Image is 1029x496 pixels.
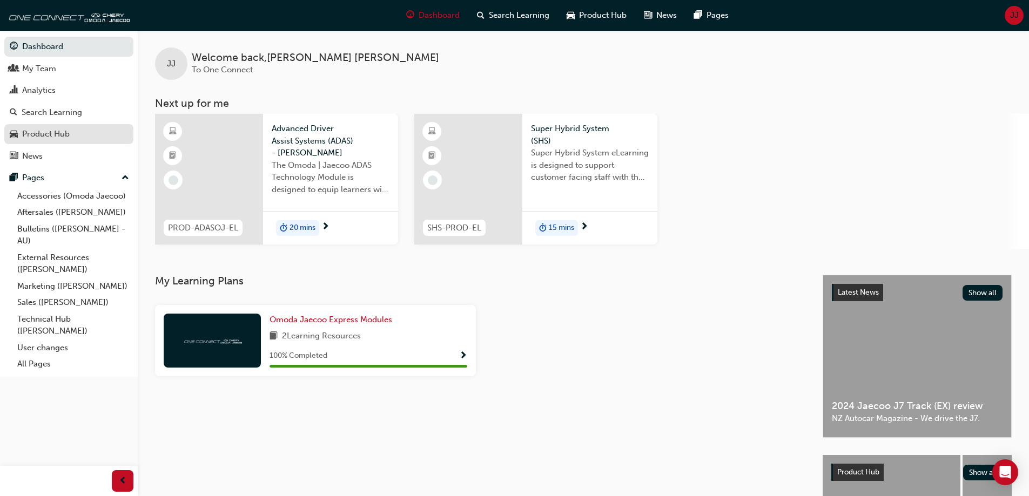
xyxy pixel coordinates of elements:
[468,4,558,26] a: search-iconSearch Learning
[707,9,729,22] span: Pages
[459,351,467,361] span: Show Progress
[270,350,327,362] span: 100 % Completed
[22,172,44,184] div: Pages
[167,58,176,70] span: JJ
[13,188,133,205] a: Accessories (Omoda Jaecoo)
[10,173,18,183] span: pages-icon
[192,65,253,74] span: To One Connect
[10,152,18,161] span: news-icon
[4,35,133,168] button: DashboardMy TeamAnalyticsSearch LearningProduct HubNews
[5,4,130,26] img: oneconnect
[119,474,127,488] span: prev-icon
[635,4,685,26] a: news-iconNews
[4,146,133,166] a: News
[832,400,1003,412] span: 2024 Jaecoo J7 Track (EX) review
[10,108,17,118] span: search-icon
[13,278,133,295] a: Marketing ([PERSON_NAME])
[477,9,485,22] span: search-icon
[272,123,389,159] span: Advanced Driver Assist Systems (ADAS) - [PERSON_NAME]
[832,284,1003,301] a: Latest NewsShow all
[838,288,879,297] span: Latest News
[13,249,133,278] a: External Resources ([PERSON_NAME])
[4,80,133,100] a: Analytics
[13,311,133,339] a: Technical Hub ([PERSON_NAME])
[183,335,242,345] img: oneconnect
[831,464,1003,481] a: Product HubShow all
[192,52,439,64] span: Welcome back , [PERSON_NAME] [PERSON_NAME]
[155,275,805,287] h3: My Learning Plans
[138,97,1029,110] h3: Next up for me
[398,4,468,26] a: guage-iconDashboard
[489,9,549,22] span: Search Learning
[169,125,177,139] span: learningResourceType_ELEARNING-icon
[963,465,1004,480] button: Show all
[963,285,1003,301] button: Show all
[22,150,43,162] div: News
[22,106,82,119] div: Search Learning
[428,175,438,185] span: learningRecordVerb_NONE-icon
[22,128,70,140] div: Product Hub
[169,149,177,163] span: booktick-icon
[459,349,467,363] button: Show Progress
[4,168,133,188] button: Pages
[10,130,18,139] span: car-icon
[282,330,361,343] span: 2 Learning Resources
[10,86,18,96] span: chart-icon
[321,222,329,232] span: next-icon
[13,339,133,356] a: User changes
[549,222,574,234] span: 15 mins
[428,149,436,163] span: booktick-icon
[428,125,436,139] span: learningResourceType_ELEARNING-icon
[13,294,133,311] a: Sales ([PERSON_NAME])
[280,221,287,235] span: duration-icon
[168,222,238,234] span: PROD-ADASOJ-EL
[169,175,178,185] span: learningRecordVerb_NONE-icon
[567,9,575,22] span: car-icon
[419,9,460,22] span: Dashboard
[4,59,133,79] a: My Team
[10,42,18,52] span: guage-icon
[4,103,133,123] a: Search Learning
[22,63,56,75] div: My Team
[406,9,414,22] span: guage-icon
[155,114,398,244] a: PROD-ADASOJ-ELAdvanced Driver Assist Systems (ADAS) - [PERSON_NAME]The Omoda | Jaecoo ADAS Techno...
[270,314,396,326] a: Omoda Jaecoo Express Modules
[823,275,1012,438] a: Latest NewsShow all2024 Jaecoo J7 Track (EX) reviewNZ Autocar Magazine - We drive the J7.
[832,412,1003,425] span: NZ Autocar Magazine - We drive the J7.
[13,356,133,372] a: All Pages
[539,221,547,235] span: duration-icon
[1010,9,1019,22] span: JJ
[685,4,737,26] a: pages-iconPages
[644,9,652,22] span: news-icon
[427,222,481,234] span: SHS-PROD-EL
[10,64,18,74] span: people-icon
[579,9,627,22] span: Product Hub
[290,222,315,234] span: 20 mins
[13,204,133,221] a: Aftersales ([PERSON_NAME])
[13,221,133,249] a: Bulletins ([PERSON_NAME] - AU)
[531,147,649,184] span: Super Hybrid System eLearning is designed to support customer facing staff with the understanding...
[1005,6,1024,25] button: JJ
[4,37,133,57] a: Dashboard
[656,9,677,22] span: News
[4,124,133,144] a: Product Hub
[122,171,129,185] span: up-icon
[992,459,1018,485] div: Open Intercom Messenger
[558,4,635,26] a: car-iconProduct Hub
[270,330,278,343] span: book-icon
[22,84,56,97] div: Analytics
[580,222,588,232] span: next-icon
[531,123,649,147] span: Super Hybrid System (SHS)
[694,9,702,22] span: pages-icon
[270,315,392,324] span: Omoda Jaecoo Express Modules
[272,159,389,196] span: The Omoda | Jaecoo ADAS Technology Module is designed to equip learners with essential knowledge ...
[837,467,879,477] span: Product Hub
[414,114,657,244] a: SHS-PROD-ELSuper Hybrid System (SHS)Super Hybrid System eLearning is designed to support customer...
